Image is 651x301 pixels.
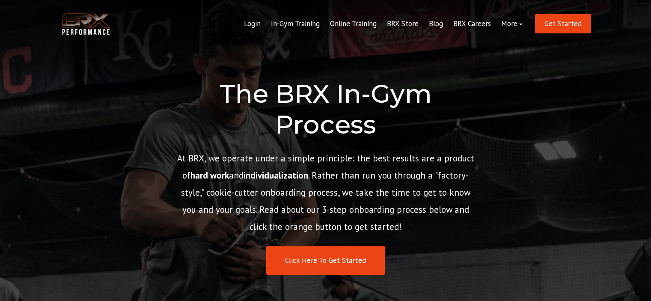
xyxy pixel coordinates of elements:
a: More [496,14,528,34]
a: Click Here To Get Started [266,246,385,275]
a: Get Started [535,14,591,33]
a: BRX Store [382,14,424,34]
a: Blog [424,14,448,34]
a: Online Training [325,14,382,34]
img: BRX Transparent Logo-2 [60,11,112,37]
div: Navigation Menu [239,14,528,34]
strong: hard work [190,170,229,181]
strong: individualization [244,170,308,181]
a: Login [239,14,266,34]
span: The BRX In-Gym Process [220,78,432,140]
a: In-Gym Training [266,14,325,34]
span: At BRX, we operate under a simple principle: the best results are a product of and . Rather than ... [177,152,474,232]
a: BRX Careers [448,14,496,34]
